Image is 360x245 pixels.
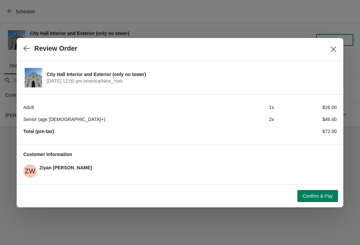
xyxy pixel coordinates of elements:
div: Senior (age [DEMOGRAPHIC_DATA]+) [23,116,211,123]
div: Adult [23,104,211,111]
span: City Hall Interior and Exterior (only no tower) [47,71,333,78]
div: $72.00 [274,128,337,135]
div: $26.00 [274,104,337,111]
span: Confirm & Pay [303,193,333,199]
h2: Review Order [34,45,77,52]
button: Confirm & Pay [297,190,338,202]
button: Close [327,43,339,55]
span: Ziyan [PERSON_NAME] [39,165,92,170]
text: ZW [25,167,35,175]
img: City Hall Interior and Exterior (only no tower) | | September 12 | 12:00 pm America/New_York [25,68,42,87]
strong: Total (pre-tax) [23,129,54,134]
div: 2 x [211,116,274,123]
div: $46.00 [274,116,337,123]
span: Ziyan [23,164,37,178]
div: 1 x [211,104,274,111]
span: Customer Information [23,152,72,157]
span: [DATE] 12:00 pm America/New_York [47,78,333,84]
